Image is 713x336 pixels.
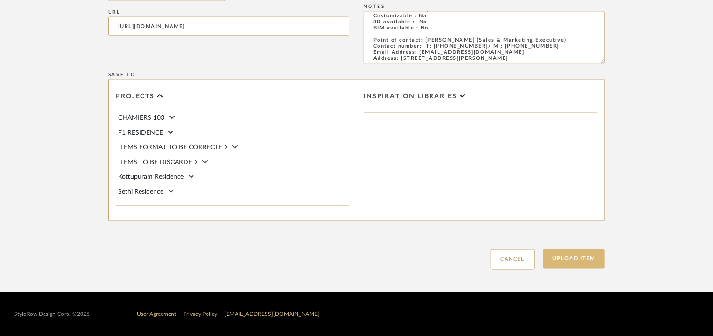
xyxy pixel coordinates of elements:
div: Save To [108,72,605,78]
button: Upload Item [543,249,605,269]
span: F1 RESIDENCE [118,130,163,136]
input: Enter URL [108,17,349,36]
span: ITEMS TO BE DISCARDED [118,159,197,166]
span: Inspiration libraries [364,93,457,101]
span: ITEMS FORMAT TO BE CORRECTED [118,144,227,151]
span: Sethi Residence [118,189,163,195]
a: User Agreement [137,312,176,317]
span: Projects [116,93,155,101]
div: URL [108,9,349,15]
div: StyleRow Design Corp. ©2025 [14,311,90,318]
a: Privacy Policy [183,312,217,317]
div: Notes [364,4,605,9]
span: Kottupuram Residence [118,174,184,180]
span: CHAMIERS 103 [118,115,164,121]
a: [EMAIL_ADDRESS][DOMAIN_NAME] [224,312,319,317]
button: Cancel [491,249,535,270]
